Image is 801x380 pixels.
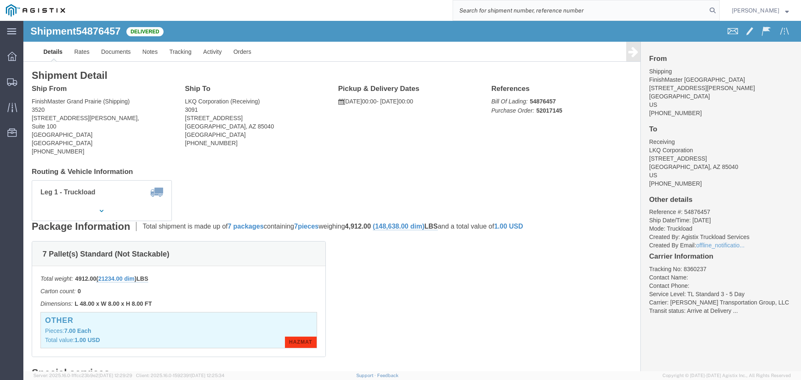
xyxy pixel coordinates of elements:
button: [PERSON_NAME] [731,5,789,15]
iframe: FS Legacy Container [23,21,801,371]
span: Client: 2025.16.0-1592391 [136,373,224,378]
span: Copyright © [DATE]-[DATE] Agistix Inc., All Rights Reserved [662,372,791,379]
a: Feedback [377,373,398,378]
span: Server: 2025.16.0-1ffcc23b9e2 [33,373,132,378]
span: Douglas Harris [732,6,779,15]
a: Support [356,373,377,378]
span: [DATE] 12:29:29 [98,373,132,378]
input: Search for shipment number, reference number [453,0,707,20]
img: logo [6,4,65,17]
span: [DATE] 12:25:34 [191,373,224,378]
